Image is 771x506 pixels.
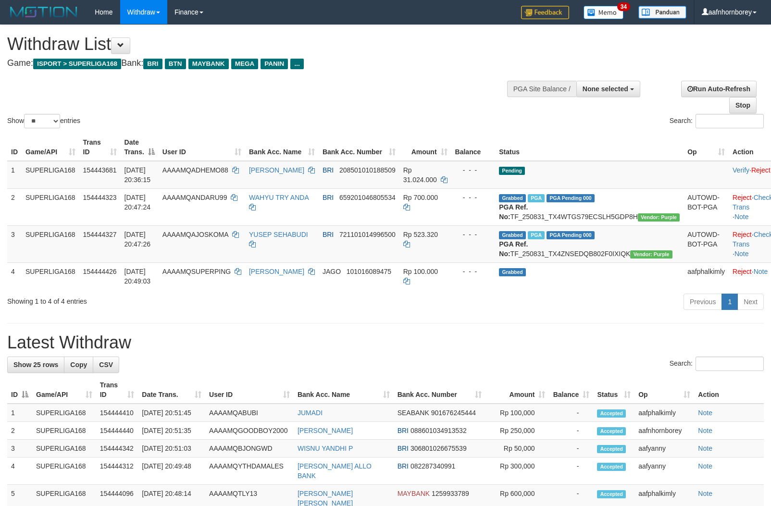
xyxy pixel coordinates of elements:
div: - - - [455,230,492,239]
a: Note [734,250,749,258]
td: 1 [7,404,32,422]
span: Accepted [597,409,626,418]
span: AAAAMQSUPERPING [162,268,231,275]
span: BRI [143,59,162,69]
a: CSV [93,357,119,373]
span: BRI [398,462,409,470]
th: Amount: activate to sort column ascending [399,134,451,161]
th: Trans ID: activate to sort column ascending [96,376,138,404]
a: Reject [733,268,752,275]
th: Bank Acc. Number: activate to sort column ascending [319,134,399,161]
td: - [549,404,593,422]
span: Copy 082287340991 to clipboard [410,462,455,470]
span: Marked by aafsengchandara [528,231,545,239]
span: Vendor URL: https://trx4.1velocity.biz [638,213,680,222]
td: aafphalkimly [684,262,729,290]
td: Rp 100,000 [485,404,549,422]
div: - - - [455,193,492,202]
a: Note [698,444,712,452]
a: Run Auto-Refresh [681,81,757,97]
span: Copy 901676245444 to clipboard [431,409,476,417]
span: Copy 1259933789 to clipboard [432,490,469,497]
a: Note [698,462,712,470]
h1: Withdraw List [7,35,504,54]
input: Search: [696,114,764,128]
span: AAAAMQAJOSKOMA [162,231,228,238]
td: 2 [7,188,22,225]
span: 34 [617,2,630,11]
img: Feedback.jpg [521,6,569,19]
td: SUPERLIGA168 [22,225,79,262]
a: WAHYU TRY ANDA [249,194,309,201]
th: Status: activate to sort column ascending [593,376,634,404]
a: [PERSON_NAME] [249,166,304,174]
label: Show entries [7,114,80,128]
label: Search: [670,114,764,128]
span: CSV [99,361,113,369]
td: TF_250831_TX4ZNSEDQB802F0IXIQK [495,225,684,262]
td: AAAAMQABUBI [205,404,294,422]
span: Rp 31.024.000 [403,166,437,184]
span: 154444426 [83,268,117,275]
td: SUPERLIGA168 [32,457,96,485]
td: - [549,440,593,457]
th: Bank Acc. Name: activate to sort column ascending [245,134,319,161]
span: Pending [499,167,525,175]
td: TF_250831_TX4WTGS79ECSLH5GDP8H [495,188,684,225]
th: Game/API: activate to sort column ascending [32,376,96,404]
a: [PERSON_NAME] ALLO BANK [298,462,372,480]
span: Copy 306801026675539 to clipboard [410,444,467,452]
a: Note [698,409,712,417]
span: Copy 659201046805534 to clipboard [339,194,396,201]
th: Status [495,134,684,161]
b: PGA Ref. No: [499,203,528,221]
th: Bank Acc. Name: activate to sort column ascending [294,376,394,404]
span: Rp 523.320 [403,231,438,238]
a: JUMADI [298,409,323,417]
td: 154444342 [96,440,138,457]
td: aafyanny [634,440,694,457]
td: SUPERLIGA168 [32,440,96,457]
span: Copy 101016089475 to clipboard [347,268,391,275]
img: Button%20Memo.svg [584,6,624,19]
span: ISPORT > SUPERLIGA168 [33,59,121,69]
span: MEGA [231,59,259,69]
a: [PERSON_NAME] [249,268,304,275]
span: PANIN [261,59,288,69]
a: Note [698,490,712,497]
input: Search: [696,357,764,371]
td: [DATE] 20:49:48 [138,457,205,485]
span: Accepted [597,427,626,435]
span: ... [290,59,303,69]
span: Copy 088601034913532 to clipboard [410,427,467,434]
img: MOTION_logo.png [7,5,80,19]
span: Accepted [597,490,626,498]
span: BRI [323,231,334,238]
td: 154444312 [96,457,138,485]
div: - - - [455,165,492,175]
td: AUTOWD-BOT-PGA [684,225,729,262]
span: Rp 700.000 [403,194,438,201]
td: Rp 50,000 [485,440,549,457]
td: AAAAMQBJONGWD [205,440,294,457]
div: - - - [455,267,492,276]
th: Bank Acc. Number: activate to sort column ascending [394,376,486,404]
th: Game/API: activate to sort column ascending [22,134,79,161]
a: YUSEP SEHABUDI [249,231,308,238]
td: SUPERLIGA168 [32,422,96,440]
span: BRI [323,194,334,201]
a: Next [737,294,764,310]
td: 1 [7,161,22,189]
a: WISNU YANDHI P [298,444,353,452]
span: [DATE] 20:47:26 [124,231,151,248]
th: Op: activate to sort column ascending [684,134,729,161]
td: [DATE] 20:51:45 [138,404,205,422]
h4: Game: Bank: [7,59,504,68]
span: MAYBANK [398,490,430,497]
a: Reject [751,166,771,174]
a: Stop [729,97,757,113]
td: 4 [7,262,22,290]
td: AUTOWD-BOT-PGA [684,188,729,225]
th: ID [7,134,22,161]
span: Copy [70,361,87,369]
